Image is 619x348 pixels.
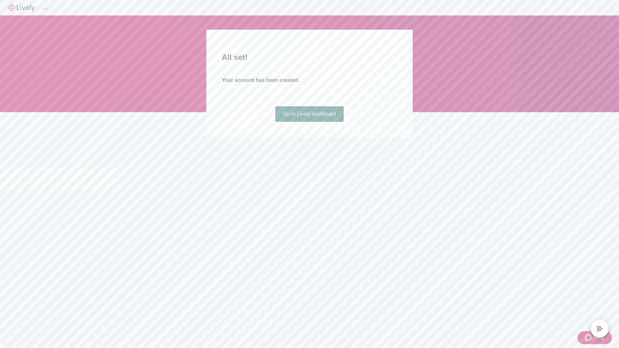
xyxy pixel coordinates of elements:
[596,325,603,332] svg: Lively AI Assistant
[585,334,593,342] svg: Zendesk support icon
[275,106,344,122] a: Go to Lively dashboard
[577,331,612,344] button: Zendesk support iconHelp
[222,52,397,63] h2: All set!
[43,8,48,10] button: Log out
[591,320,609,338] button: chat
[8,4,35,12] img: Lively
[222,76,397,84] h4: Your account has been created.
[593,334,604,342] span: Help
